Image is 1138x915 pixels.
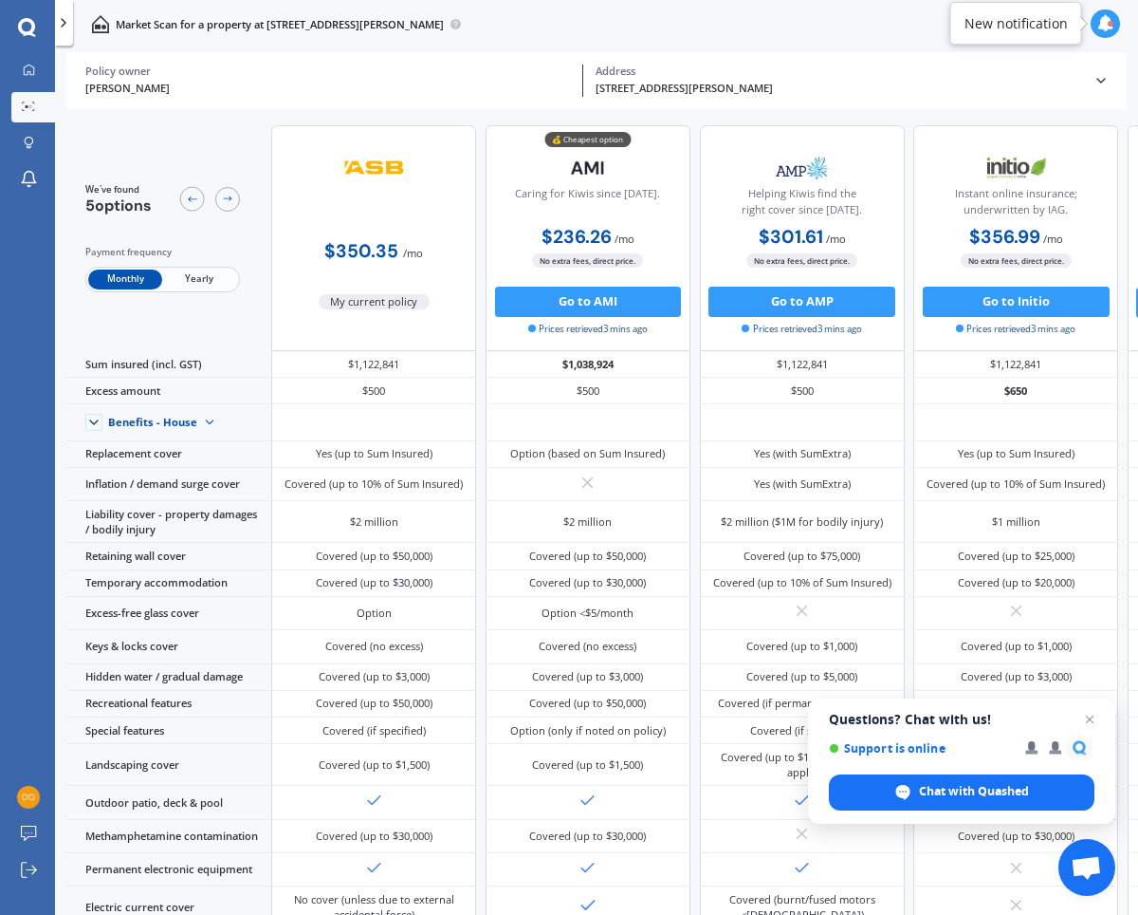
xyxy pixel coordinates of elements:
div: Permanent electronic equipment [66,853,271,887]
div: $1,122,841 [271,351,476,378]
div: Hidden water / gradual damage [66,664,271,691]
div: Covered (up to $25,000) [958,549,1074,564]
div: Covered (up to $3,000) [961,669,1072,684]
div: Covered (no excess) [539,639,636,654]
div: Outdoor patio, deck & pool [66,786,271,819]
span: We've found [85,183,152,196]
div: $1,122,841 [913,351,1118,378]
img: Initio.webp [965,149,1066,187]
div: $500 [486,378,690,404]
div: Covered (if specified) [750,723,853,738]
div: Excess amount [66,378,271,404]
img: AMP.webp [752,149,853,187]
img: Benefit content down [197,410,222,435]
span: No extra fees, direct price. [532,253,643,268]
span: Questions? Chat with us! [829,712,1094,727]
div: Landscaping cover [66,744,271,786]
div: $500 [271,378,476,404]
div: 💰 Cheapest option [544,132,631,147]
div: $2 million ($1M for bodily injury) [721,514,883,530]
div: Caring for Kiwis since [DATE]. [515,186,660,224]
p: Market Scan for a property at [STREET_ADDRESS][PERSON_NAME] [116,17,444,32]
div: Special features [66,718,271,744]
div: Covered (up to $20,000) [958,575,1074,590]
div: Covered (no excess) [325,639,423,654]
div: New notification [964,14,1068,33]
span: No extra fees, direct price. [961,253,1072,268]
button: Go to AMI [495,287,682,317]
div: $2 million [350,514,398,530]
div: Covered (up to $1,500) [532,757,643,773]
div: Covered (up to 10% of Sum Insured) [284,476,463,492]
span: Chat with Quashed [829,775,1094,811]
b: $356.99 [969,225,1040,249]
b: $236.26 [541,225,612,249]
div: Option <$5/month [541,606,633,621]
div: Covered (up to $30,000) [529,829,646,844]
span: No extra fees, direct price. [746,253,857,268]
div: $500 [700,378,905,404]
div: Methamphetamine contamination [66,820,271,853]
div: $650 [913,378,1118,404]
div: Yes (up to Sum Insured) [316,446,432,461]
span: / mo [403,246,423,260]
div: Covered (up to $1,000) [961,639,1072,654]
div: Keys & locks cover [66,630,271,663]
div: Covered (up to $50,000) [316,696,432,711]
div: $1,122,841 [700,351,905,378]
div: Option [357,606,392,621]
div: Benefits - House [108,416,197,429]
div: Covered (up to $30,000) [316,575,432,590]
span: My current policy [319,294,431,309]
div: Address [596,65,1081,78]
img: ASB.png [324,149,425,187]
div: Yes (up to Sum Insured) [958,446,1074,461]
span: / mo [1043,232,1063,246]
span: / mo [826,232,846,246]
div: Inflation / demand surge cover [66,468,271,501]
div: Sum insured (incl. GST) [66,351,271,378]
div: Yes (with SumExtra) [754,476,851,492]
span: Chat with Quashed [919,783,1029,800]
img: AMI-text-1.webp [538,149,638,187]
span: Support is online [829,741,1012,756]
span: 5 options [85,196,152,215]
div: Covered (up to $3,000) [319,669,430,684]
div: Covered (up to $45,000) [958,696,1074,711]
div: Covered (up to $75,000) [743,549,860,564]
div: Payment frequency [85,245,240,260]
b: $350.35 [324,239,398,263]
img: home-and-contents.b802091223b8502ef2dd.svg [91,15,109,33]
div: Covered (up to $50,000) [529,696,646,711]
span: Prices retrieved 3 mins ago [742,323,861,336]
div: Covered (up to $30,000) [316,829,432,844]
div: Policy owner [85,65,571,78]
span: Prices retrieved 3 mins ago [528,323,648,336]
div: Yes (with SumExtra) [754,446,851,461]
b: $301.61 [759,225,823,249]
div: $2 million [563,514,612,530]
div: Covered (up to $50,000) [529,549,646,564]
div: Helping Kiwis find the right cover since [DATE]. [712,186,890,224]
div: Option (based on Sum Insured) [510,446,665,461]
a: Open chat [1058,839,1115,896]
div: Covered (up to $1,000) [746,639,857,654]
div: Covered (if permanently installed) [718,696,886,711]
div: Covered (up to $50,000) [316,549,432,564]
div: [PERSON_NAME] [85,81,571,97]
span: / mo [615,232,634,246]
div: Retaining wall cover [66,543,271,570]
div: Recreational features [66,691,271,718]
span: Monthly [88,270,162,289]
div: Covered (up to $5,000) [746,669,857,684]
div: Covered (up to $1,500) [319,757,430,773]
div: Covered (up to 10% of Sum Insured) [927,476,1105,492]
button: Go to Initio [923,287,1110,317]
div: Covered (up to $1,000 exclusions apply) [711,750,893,780]
div: Covered (up to $30,000) [958,829,1074,844]
div: $1 million [992,514,1040,530]
button: Go to AMP [708,287,895,317]
div: $1,038,924 [486,351,690,378]
div: Replacement cover [66,441,271,468]
div: Covered (up to 10% of Sum Insured) [713,575,891,590]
